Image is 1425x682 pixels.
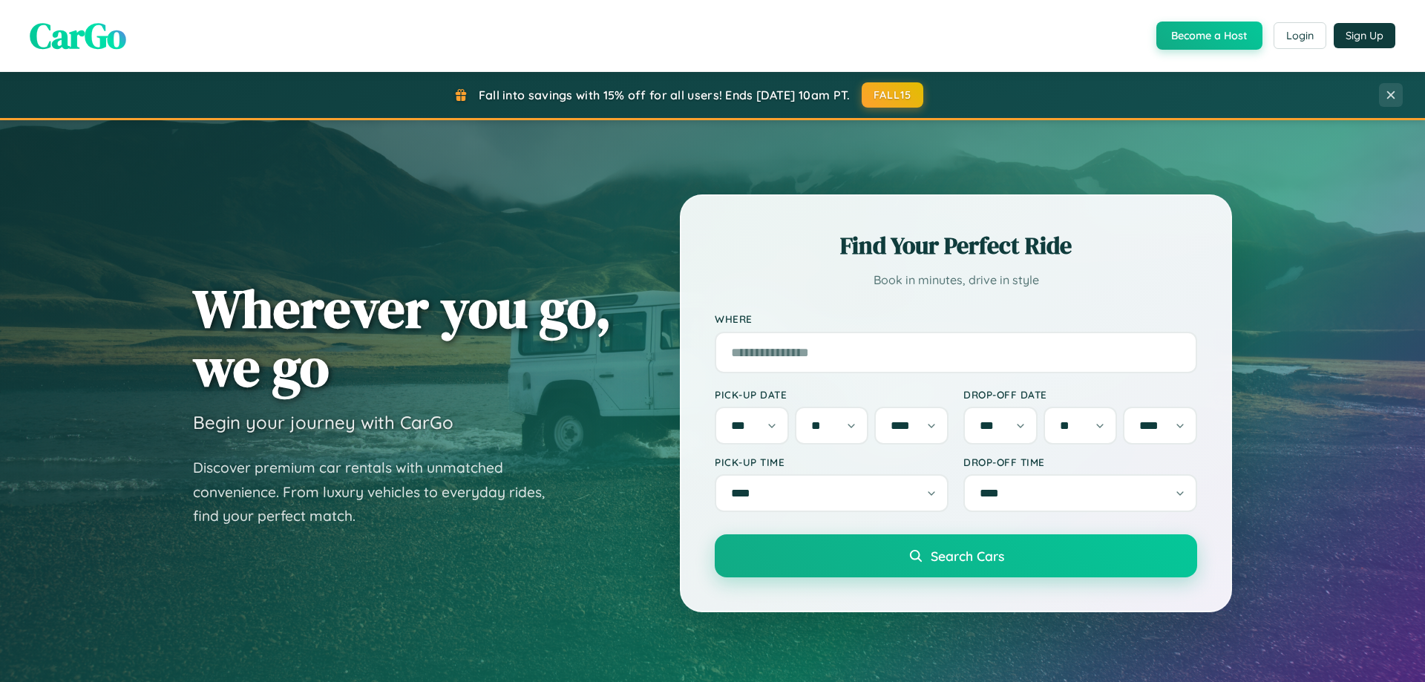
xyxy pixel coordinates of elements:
h2: Find Your Perfect Ride [715,229,1197,262]
label: Where [715,313,1197,326]
button: Sign Up [1334,23,1395,48]
span: CarGo [30,11,126,60]
label: Pick-up Date [715,388,949,401]
label: Drop-off Time [963,456,1197,468]
button: Login [1274,22,1326,49]
h1: Wherever you go, we go [193,279,612,396]
label: Pick-up Time [715,456,949,468]
p: Book in minutes, drive in style [715,269,1197,291]
button: Become a Host [1156,22,1262,50]
button: Search Cars [715,534,1197,577]
button: FALL15 [862,82,924,108]
h3: Begin your journey with CarGo [193,411,453,433]
label: Drop-off Date [963,388,1197,401]
span: Search Cars [931,548,1004,564]
p: Discover premium car rentals with unmatched convenience. From luxury vehicles to everyday rides, ... [193,456,564,528]
span: Fall into savings with 15% off for all users! Ends [DATE] 10am PT. [479,88,851,102]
